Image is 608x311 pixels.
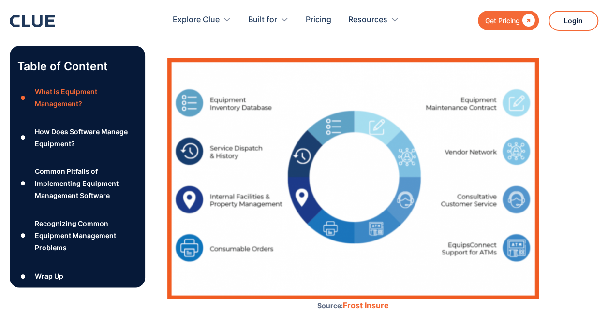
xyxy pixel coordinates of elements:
[173,5,220,35] div: Explore Clue
[17,85,137,110] a: ●What is Equipment Management?
[248,5,289,35] div: Built for
[248,5,277,35] div: Built for
[17,217,137,254] a: ●Recognizing Common Equipment Management Problems
[343,300,389,310] a: Frost Insure
[17,228,29,243] div: ●
[35,270,63,282] div: Wrap Up
[35,165,137,202] div: Common Pitfalls of Implementing Equipment Management Software
[17,91,29,105] div: ●
[348,5,387,35] div: Resources
[167,58,539,299] img: Graphic illustrating features of equipment management
[17,269,137,283] a: ●Wrap Up
[485,14,520,27] div: Get Pricing
[35,217,137,254] div: Recognizing Common Equipment Management Problems
[478,11,539,30] a: Get Pricing
[160,36,547,48] p: ‍
[520,14,535,27] div: 
[549,11,598,31] a: Login
[17,165,137,202] a: ●Common Pitfalls of Implementing Equipment Management Software
[17,58,137,74] p: Table of Content
[17,126,137,150] a: ●How Does Software Manage Equipment?
[35,126,137,150] div: How Does Software Manage Equipment?
[348,5,399,35] div: Resources
[173,5,231,35] div: Explore Clue
[317,301,343,310] strong: Source:
[17,176,29,191] div: ●
[35,85,137,110] div: What is Equipment Management?
[17,130,29,145] div: ●
[306,5,331,35] a: Pricing
[17,269,29,283] div: ●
